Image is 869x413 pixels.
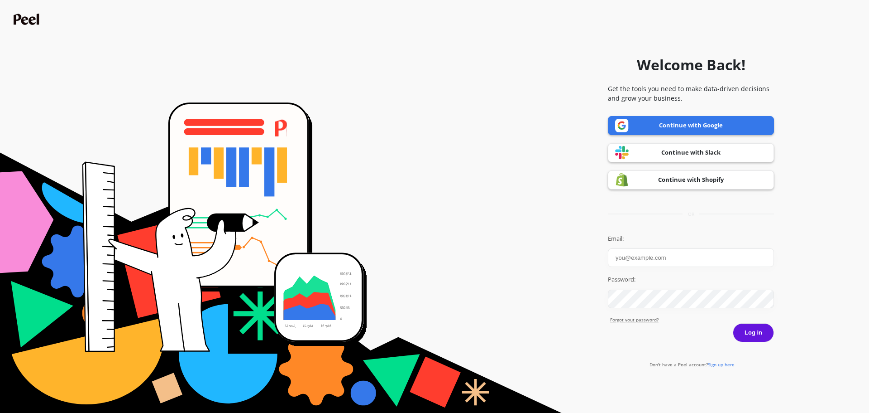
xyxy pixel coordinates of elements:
h1: Welcome Back! [637,54,745,76]
p: Get the tools you need to make data-driven decisions and grow your business. [608,84,774,103]
label: Password: [608,275,774,284]
a: Continue with Slack [608,143,774,162]
a: Don't have a Peel account?Sign up here [649,361,735,368]
input: you@example.com [608,248,774,267]
a: Continue with Google [608,116,774,135]
img: Shopify logo [615,173,629,187]
a: Continue with Shopify [608,170,774,189]
img: Peel [14,14,42,25]
label: Email: [608,234,774,243]
span: Sign up here [708,361,735,368]
img: Slack logo [615,146,629,160]
div: or [608,211,774,218]
a: Forgot yout password? [610,316,774,323]
button: Log in [733,323,774,342]
img: Google logo [615,119,629,132]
